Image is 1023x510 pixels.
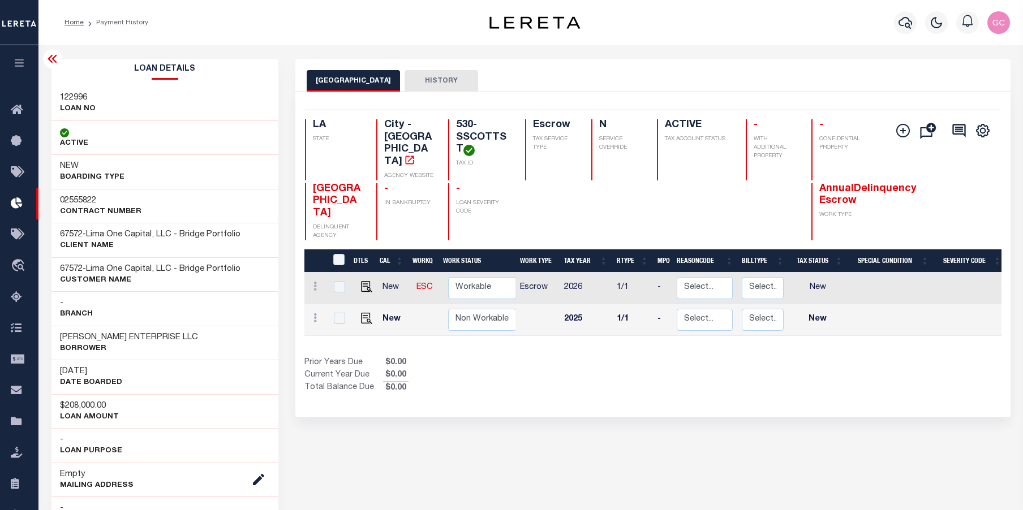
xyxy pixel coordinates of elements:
td: New [378,273,412,304]
h4: Escrow [533,119,577,132]
th: Special Condition: activate to sort column ascending [847,249,933,273]
td: Prior Years Due [304,357,383,369]
td: - [653,273,673,304]
p: WORK TYPE [819,211,869,219]
p: Contract Number [60,206,141,218]
span: $0.00 [383,357,409,369]
img: logo-dark.svg [489,16,580,29]
p: DELINQUENT AGENCY [313,223,363,240]
p: LOAN AMOUNT [60,412,119,423]
p: LOAN NO [60,103,96,115]
p: TAX ACCOUNT STATUS [665,135,732,144]
th: Work Type [515,249,560,273]
li: Payment History [84,18,148,28]
button: [GEOGRAPHIC_DATA] [307,70,400,92]
span: $0.00 [383,369,409,382]
h3: $208,000.00 [60,400,119,412]
p: TAX ID [456,159,512,168]
th: RType: activate to sort column ascending [612,249,653,273]
i: travel_explore [11,259,29,274]
span: Lima One Capital, LLC - Bridge Portfolio [86,265,240,273]
span: - [819,120,823,130]
span: - [754,120,758,130]
span: $0.00 [383,382,409,395]
p: LOAN PURPOSE [60,446,122,457]
th: CAL: activate to sort column ascending [375,249,408,273]
th: Tax Status: activate to sort column ascending [788,249,847,273]
td: - [653,304,673,336]
td: Escrow [515,273,560,304]
th: BillType: activate to sort column ascending [737,249,788,273]
img: svg+xml;base64,PHN2ZyB4bWxucz0iaHR0cDovL3d3dy53My5vcmcvMjAwMC9zdmciIHBvaW50ZXItZXZlbnRzPSJub25lIi... [987,11,1010,34]
th: WorkQ [408,249,439,273]
th: DTLS [349,249,375,273]
h3: Empty [60,469,134,480]
td: New [378,304,412,336]
p: STATE [313,135,363,144]
h3: [DATE] [60,366,122,377]
h4: N [599,119,643,132]
a: ESC [416,283,433,291]
h4: 530-SSCOTTST [456,119,512,156]
p: CLIENT Name [60,240,240,252]
h4: City - [GEOGRAPHIC_DATA] [384,119,434,168]
h3: 122996 [60,92,96,103]
h3: [PERSON_NAME] ENTERPRISE LLC [60,332,198,343]
span: - [456,184,460,194]
p: Borrower [60,343,198,355]
p: Branch [60,309,93,320]
p: WITH ADDITIONAL PROPERTY [754,135,798,161]
th: Severity Code: activate to sort column ascending [933,249,1005,273]
td: 1/1 [612,273,653,304]
span: 67572 [60,230,83,239]
td: 2026 [560,273,612,304]
span: [GEOGRAPHIC_DATA] [313,184,360,218]
p: CUSTOMER Name [60,275,240,286]
h3: NEW [60,161,124,172]
h2: Loan Details [51,59,278,80]
span: Lima One Capital, LLC - Bridge Portfolio [86,230,240,239]
td: New [788,273,847,304]
h3: - [60,297,93,309]
p: LOAN SEVERITY CODE [456,199,512,216]
p: ACTIVE [60,138,88,149]
th: &nbsp; [326,249,349,273]
th: MPO [653,249,673,273]
button: HISTORY [405,70,478,92]
a: Home [65,19,84,26]
th: ReasonCode: activate to sort column ascending [672,249,737,273]
h4: LA [313,119,363,132]
td: Current Year Due [304,369,383,382]
p: AGENCY WEBSITE [384,172,434,180]
td: Total Balance Due [304,382,383,394]
span: 67572 [60,265,83,273]
p: CONFIDENTIAL PROPERTY [819,135,869,152]
h3: - [60,229,240,240]
h3: - [60,434,122,446]
h3: 02555822 [60,195,141,206]
td: 2025 [560,304,612,336]
td: 1/1 [612,304,653,336]
th: Tax Year: activate to sort column ascending [560,249,612,273]
p: BOARDING TYPE [60,172,124,183]
th: &nbsp;&nbsp;&nbsp;&nbsp;&nbsp;&nbsp;&nbsp;&nbsp;&nbsp;&nbsp; [304,249,326,273]
span: - [384,184,388,194]
h3: - [60,263,240,275]
td: New [788,304,847,336]
span: AnnualDelinquency Escrow [819,184,917,206]
p: TAX SERVICE TYPE [533,135,577,152]
p: Mailing Address [60,480,134,491]
p: DATE BOARDED [60,377,122,388]
th: Work Status [439,249,515,273]
p: SERVICE OVERRIDE [599,135,643,152]
h4: ACTIVE [665,119,732,132]
p: IN BANKRUPTCY [384,199,434,208]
